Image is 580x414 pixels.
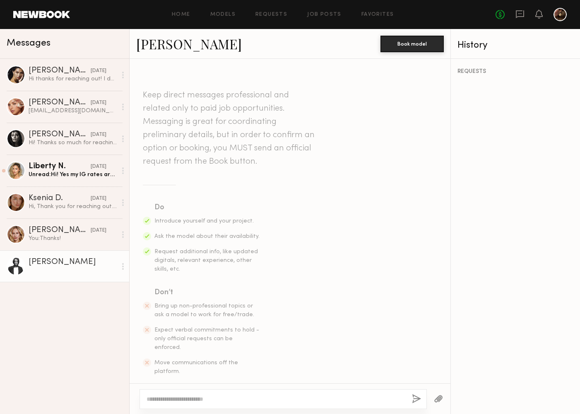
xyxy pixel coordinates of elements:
div: [DATE] [91,195,106,203]
span: Bring up non-professional topics or ask a model to work for free/trade. [154,303,254,317]
span: Introduce yourself and your project. [154,218,254,224]
div: [DATE] [91,131,106,139]
div: [PERSON_NAME] [29,67,91,75]
a: Favorites [361,12,394,17]
header: Keep direct messages professional and related only to paid job opportunities. Messaging is great ... [143,89,317,168]
span: Messages [7,39,51,48]
span: Ask the model about their availability. [154,234,260,239]
div: Unread: Hi! Yes my IG rates are $2500 for posts :) Xx [29,171,117,179]
div: REQUESTS [457,69,573,75]
div: [DATE] [91,99,106,107]
span: Request additional info, like updated digitals, relevant experience, other skills, etc. [154,249,258,272]
a: Requests [255,12,287,17]
div: [DATE] [91,67,106,75]
div: You: Thanks! [29,235,117,242]
div: [DATE] [91,163,106,171]
a: Book model [380,40,444,47]
span: Move communications off the platform. [154,360,238,374]
div: Hi thanks for reaching out! I do for some projects if it’s the right fit. Were you looking at a s... [29,75,117,83]
div: History [457,41,573,50]
div: Hi! Thanks so much for reaching out and sharing your brand, it looks exciting!! ✨ Just to give yo... [29,139,117,147]
div: [PERSON_NAME] [29,99,91,107]
div: [PERSON_NAME] [29,131,91,139]
a: Job Posts [307,12,342,17]
span: Expect verbal commitments to hold - only official requests can be enforced. [154,327,259,350]
div: Liberty N. [29,162,91,171]
div: [PERSON_NAME] [29,226,91,235]
div: [EMAIL_ADDRESS][DOMAIN_NAME] [MEDICAL_DATA][EMAIL_ADDRESS][DOMAIN_NAME] [29,107,117,115]
div: [PERSON_NAME] [29,258,117,266]
div: Ksenia D. [29,194,91,203]
a: Models [210,12,236,17]
div: [DATE] [91,227,106,235]
a: [PERSON_NAME] [136,35,242,53]
div: Do [154,202,260,213]
div: Don’t [154,287,260,298]
button: Book model [380,36,444,52]
div: Hi, Thank you for reaching out. I’d be happy to share my rates: • Instagram Post – $1,500 • Insta... [29,203,117,211]
a: Home [172,12,190,17]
